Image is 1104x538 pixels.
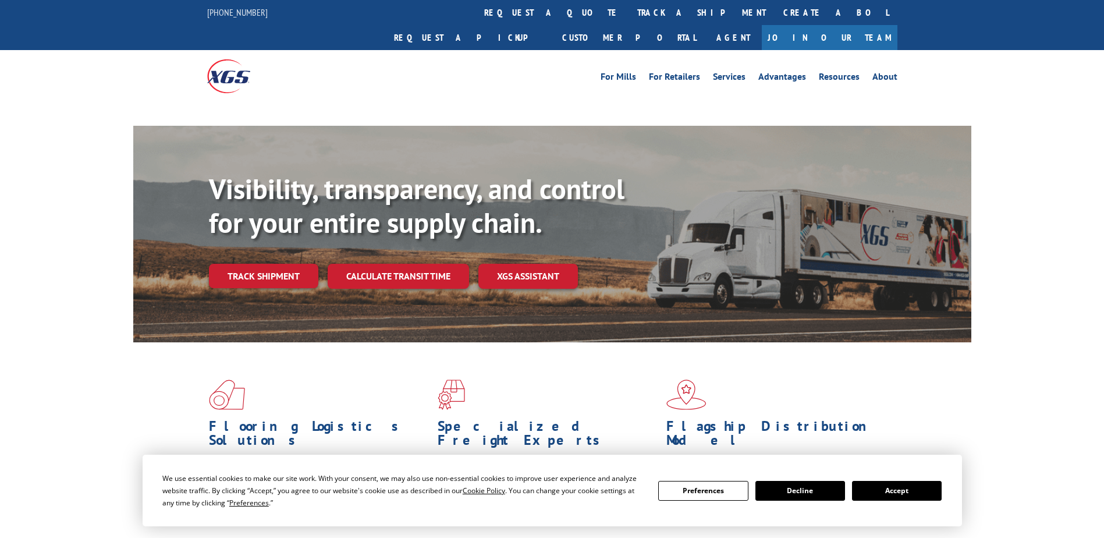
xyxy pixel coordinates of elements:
[209,171,624,240] b: Visibility, transparency, and control for your entire supply chain.
[209,264,318,288] a: Track shipment
[207,6,268,18] a: [PHONE_NUMBER]
[328,264,469,289] a: Calculate transit time
[438,380,465,410] img: xgs-icon-focused-on-flooring-red
[755,481,845,501] button: Decline
[438,453,658,505] p: From 123 overlength loads to delicate cargo, our experienced staff knows the best way to move you...
[666,380,707,410] img: xgs-icon-flagship-distribution-model-red
[872,72,897,85] a: About
[162,472,644,509] div: We use essential cookies to make our site work. With your consent, we may also use non-essential ...
[601,72,636,85] a: For Mills
[478,264,578,289] a: XGS ASSISTANT
[852,481,942,501] button: Accept
[666,453,881,480] span: Our agile distribution network gives you nationwide inventory management on demand.
[705,25,762,50] a: Agent
[658,481,748,501] button: Preferences
[553,25,705,50] a: Customer Portal
[713,72,746,85] a: Services
[229,498,269,508] span: Preferences
[385,25,553,50] a: Request a pickup
[463,486,505,495] span: Cookie Policy
[209,419,429,453] h1: Flooring Logistics Solutions
[649,72,700,85] a: For Retailers
[209,453,428,494] span: As an industry carrier of choice, XGS has brought innovation and dedication to flooring logistics...
[762,25,897,50] a: Join Our Team
[758,72,806,85] a: Advantages
[143,455,962,526] div: Cookie Consent Prompt
[819,72,860,85] a: Resources
[438,419,658,453] h1: Specialized Freight Experts
[209,380,245,410] img: xgs-icon-total-supply-chain-intelligence-red
[666,419,886,453] h1: Flagship Distribution Model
